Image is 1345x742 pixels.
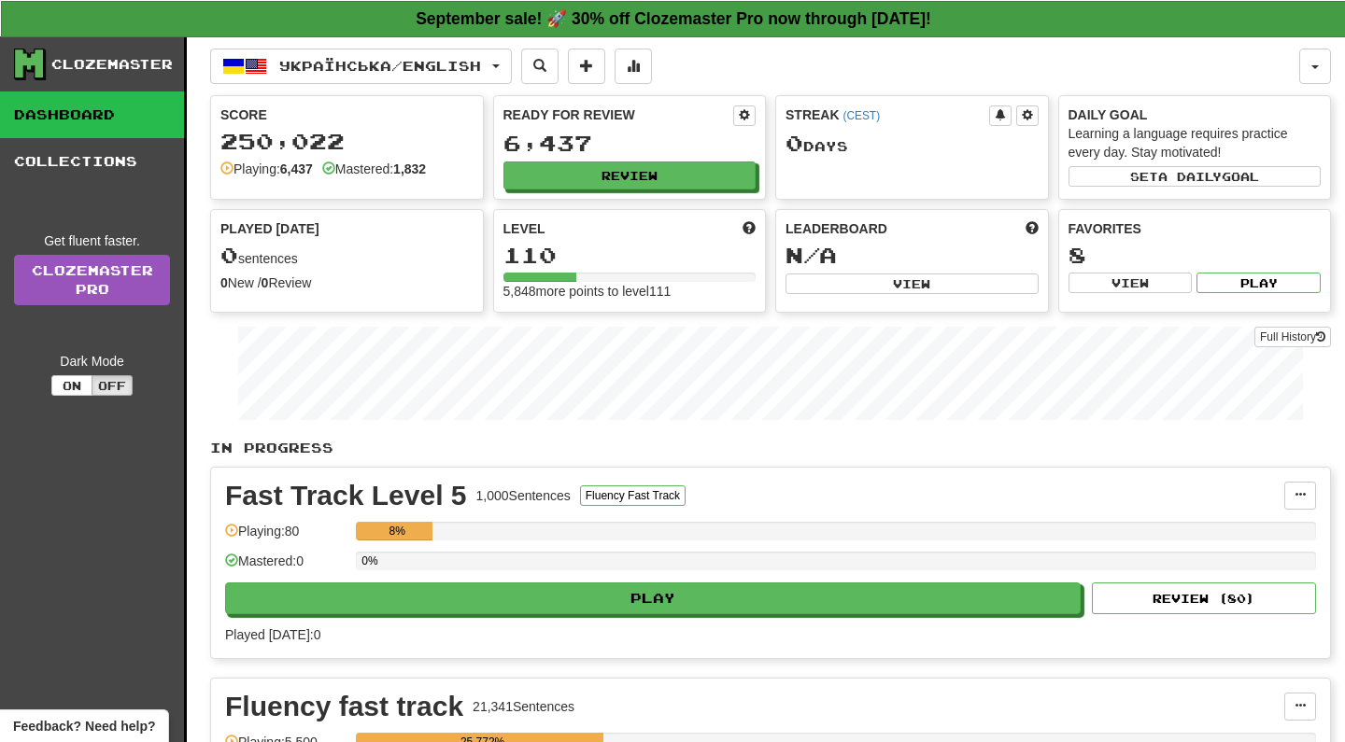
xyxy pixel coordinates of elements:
div: Daily Goal [1069,105,1322,124]
div: 8 [1069,244,1322,267]
span: Score more points to level up [743,219,756,238]
div: Get fluent faster. [14,231,170,250]
strong: 6,437 [280,161,313,176]
span: This week in points, UTC [1026,219,1039,238]
div: Day s [786,132,1039,156]
div: Mastered: [322,160,426,178]
div: New / Review [220,273,474,292]
strong: 0 [220,275,228,290]
button: Add sentence to collection [568,49,605,84]
button: Play [1196,273,1321,293]
button: View [1069,273,1193,293]
button: Review (80) [1092,582,1316,614]
span: Played [DATE]: 0 [225,627,320,642]
strong: 1,832 [393,161,426,176]
button: Українська/English [210,49,512,84]
div: Clozemaster [51,55,173,74]
div: Playing: [220,160,313,178]
button: Fluency Fast Track [580,485,686,506]
span: Open feedback widget [13,717,155,735]
span: N/A [786,242,837,268]
button: Review [503,161,757,189]
div: Playing: 80 [225,522,347,553]
a: ClozemasterPro [14,255,170,305]
p: In Progress [210,439,1331,457]
div: Learning a language requires practice every day. Stay motivated! [1069,124,1322,161]
div: sentences [220,244,474,268]
strong: 0 [262,275,269,290]
span: Level [503,219,545,238]
button: More stats [615,49,652,84]
button: View [786,273,1039,294]
div: Score [220,105,474,124]
button: On [51,375,92,396]
button: Seta dailygoal [1069,166,1322,187]
div: Ready for Review [503,105,734,124]
div: 21,341 Sentences [473,697,574,716]
div: Streak [786,105,989,124]
div: Favorites [1069,219,1322,238]
span: 0 [220,242,238,268]
span: Leaderboard [786,219,887,238]
div: 8% [361,522,432,540]
span: a daily [1158,170,1222,183]
div: 110 [503,244,757,267]
a: (CEST) [842,109,880,122]
span: 0 [786,130,803,156]
div: Fast Track Level 5 [225,482,467,510]
span: Українська / English [279,58,481,74]
button: Play [225,582,1081,614]
div: Mastered: 0 [225,552,347,582]
button: Off [92,375,133,396]
div: Fluency fast track [225,693,463,721]
button: Full History [1254,327,1331,347]
span: Played [DATE] [220,219,319,238]
div: 6,437 [503,132,757,155]
div: 1,000 Sentences [476,486,571,505]
div: 250,022 [220,130,474,153]
button: Search sentences [521,49,559,84]
strong: September sale! 🚀 30% off Clozemaster Pro now through [DATE]! [416,9,931,28]
div: Dark Mode [14,352,170,371]
div: 5,848 more points to level 111 [503,282,757,301]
